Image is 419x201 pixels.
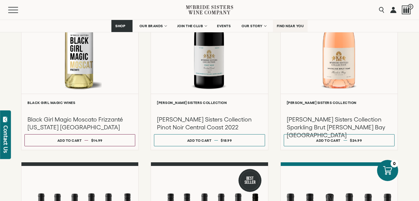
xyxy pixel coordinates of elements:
[217,24,231,28] span: EVENTS
[273,20,308,32] a: FIND NEAR YOU
[111,20,133,32] a: SHOP
[91,138,103,142] span: $14.99
[284,134,395,146] button: Add to cart $24.99
[350,138,362,142] span: $24.99
[408,4,413,9] span: 0
[8,7,30,13] button: Mobile Menu Trigger
[213,20,235,32] a: EVENTS
[57,136,82,145] div: Add to cart
[136,20,170,32] a: OUR BRANDS
[139,24,163,28] span: OUR BRANDS
[287,101,392,105] h6: [PERSON_NAME] Sisters Collection
[287,115,392,139] h3: [PERSON_NAME] Sisters Collection Sparkling Brut [PERSON_NAME] Bay [GEOGRAPHIC_DATA]
[241,24,263,28] span: OUR STORY
[24,134,135,146] button: Add to cart $14.99
[187,136,212,145] div: Add to cart
[27,101,132,105] h6: Black Girl Magic Wines
[173,20,210,32] a: JOIN THE CLUB
[391,160,398,167] div: 0
[238,20,270,32] a: OUR STORY
[154,134,265,146] button: Add to cart $18.99
[115,24,126,28] span: SHOP
[177,24,203,28] span: JOIN THE CLUB
[277,24,304,28] span: FIND NEAR YOU
[3,125,9,153] div: Contact Us
[316,136,341,145] div: Add to cart
[157,101,262,105] h6: [PERSON_NAME] Sisters Collection
[27,115,132,131] h3: Black Girl Magic Moscato Frizzanté [US_STATE] [GEOGRAPHIC_DATA]
[157,115,262,131] h3: [PERSON_NAME] Sisters Collection Pinot Noir Central Coast 2022
[221,138,232,142] span: $18.99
